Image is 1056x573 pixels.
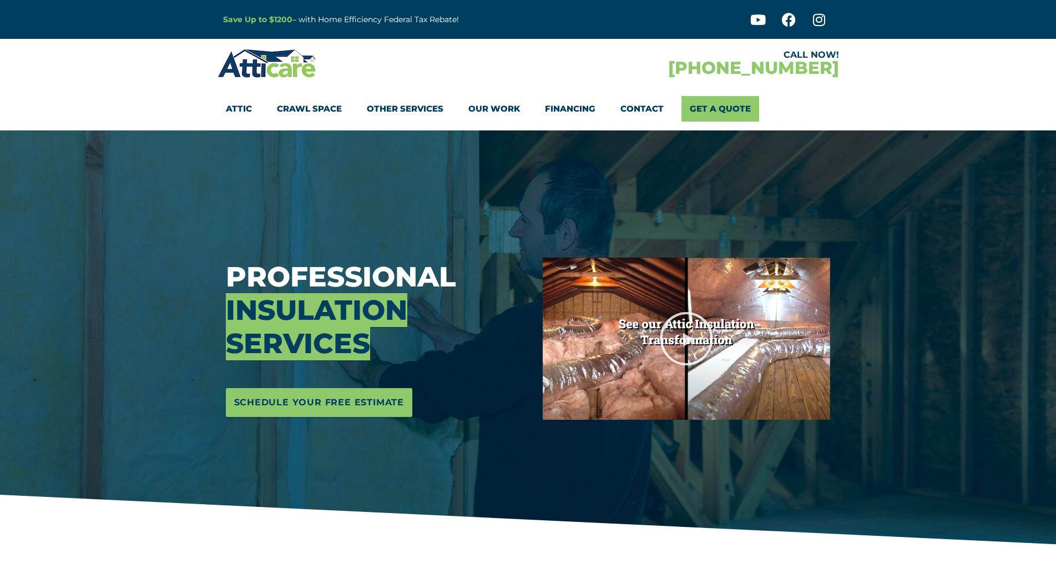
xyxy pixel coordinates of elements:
a: Crawl Space [277,96,342,122]
a: Schedule Your Free Estimate [226,388,413,417]
h3: Professional [226,260,527,360]
a: Our Work [468,96,520,122]
p: – with Home Efficiency Federal Tax Rebate! [223,13,583,26]
div: Play Video [659,311,714,366]
nav: Menu [226,96,831,122]
span: Schedule Your Free Estimate [234,394,405,411]
a: Attic [226,96,252,122]
a: Contact [620,96,664,122]
a: Save Up to $1200 [223,14,292,24]
a: Other Services [367,96,443,122]
div: CALL NOW! [528,51,839,59]
a: Get A Quote [681,96,759,122]
a: Financing [545,96,595,122]
span: Insulation Services [226,293,407,360]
